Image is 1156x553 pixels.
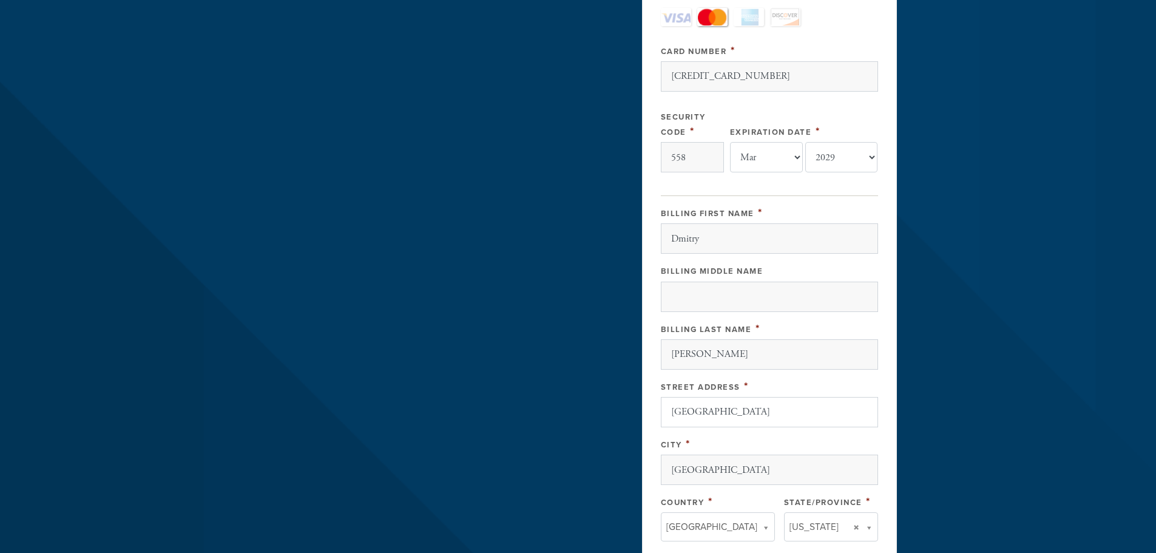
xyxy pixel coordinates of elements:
select: Expiration Date month [730,142,803,172]
a: [GEOGRAPHIC_DATA] [661,512,775,541]
label: Billing First Name [661,209,754,219]
span: This field is required. [708,495,713,508]
label: Country [661,498,705,507]
span: This field is required. [758,206,763,219]
a: [US_STATE] [784,512,878,541]
span: This field is required. [816,124,820,138]
a: Visa [661,8,691,26]
a: MasterCard [697,8,728,26]
label: Street Address [661,382,740,392]
label: Billing Middle Name [661,266,763,276]
label: City [661,440,682,450]
select: Expiration Date year [805,142,878,172]
label: Expiration Date [730,127,812,137]
span: This field is required. [866,495,871,508]
span: This field is required. [686,437,691,450]
span: This field is required. [690,124,695,138]
a: Discover [770,8,800,26]
label: Card Number [661,47,727,56]
span: This field is required. [744,379,749,393]
span: [GEOGRAPHIC_DATA] [666,519,757,535]
label: Billing Last Name [661,325,752,334]
a: Amex [734,8,764,26]
label: State/Province [784,498,862,507]
span: [US_STATE] [789,519,839,535]
span: This field is required. [755,322,760,335]
span: This field is required. [731,44,735,57]
label: Security Code [661,112,706,137]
